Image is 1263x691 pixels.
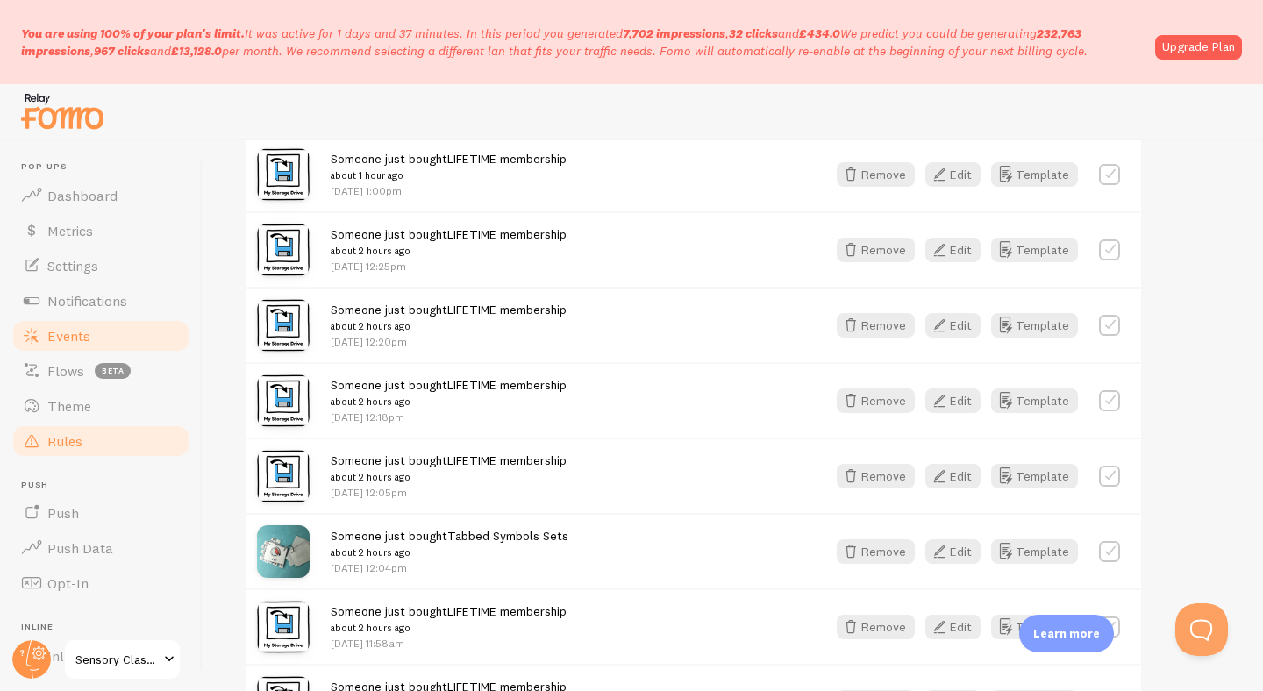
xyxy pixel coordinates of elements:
button: Edit [925,615,981,639]
a: Rules [11,424,191,459]
button: Remove [837,615,915,639]
button: Template [991,238,1078,262]
a: Notifications [11,283,191,318]
span: Someone just bought [331,452,567,485]
a: Edit [925,162,991,187]
img: shopifyproductandcollectionimage_967fdfd7-4f4e-4570-88af-d10a59082236_small.png [257,374,310,427]
span: Inline [21,622,191,633]
a: LIFETIME membership [447,151,567,167]
img: shopifyproductandcollectionimage_967fdfd7-4f4e-4570-88af-d10a59082236_small.png [257,601,310,653]
img: shopifyproductandcollectionimage_967fdfd7-4f4e-4570-88af-d10a59082236_small.png [257,450,310,502]
small: about 2 hours ago [331,545,568,560]
p: [DATE] 12:18pm [331,410,567,424]
a: LIFETIME membership [447,452,567,468]
a: Edit [925,539,991,564]
span: Push Data [47,539,113,557]
a: Events [11,318,191,353]
a: Edit [925,388,991,413]
button: Remove [837,313,915,338]
a: Dashboard [11,178,191,213]
a: LIFETIME membership [447,377,567,393]
p: It was active for 1 days and 37 minutes. In this period you generated We predict you could be gen... [21,25,1145,60]
b: 32 clicks [729,25,778,41]
button: Remove [837,388,915,413]
span: Sensory Classroom [75,649,159,670]
a: Metrics [11,213,191,248]
span: Someone just bought [331,528,568,560]
a: Tabbed Symbols Sets [447,528,568,544]
a: Edit [925,313,991,338]
small: about 2 hours ago [331,318,567,334]
div: Learn more [1019,615,1114,652]
span: Opt-In [47,574,89,592]
span: Push [47,504,79,522]
a: LIFETIME membership [447,603,567,619]
span: Someone just bought [331,377,567,410]
button: Edit [925,388,981,413]
img: shopifyproductandcollectionimage_967fdfd7-4f4e-4570-88af-d10a59082236_small.png [257,148,310,201]
span: Theme [47,397,91,415]
span: Rules [47,432,82,450]
a: Upgrade Plan [1155,35,1242,60]
a: LIFETIME membership [447,302,567,317]
span: Events [47,327,90,345]
button: Edit [925,162,981,187]
button: Template [991,539,1078,564]
span: Push [21,480,191,491]
img: IMG_5133.heic [257,525,310,578]
span: Someone just bought [331,603,567,636]
b: 967 clicks [94,43,150,59]
button: Template [991,615,1078,639]
button: Template [991,313,1078,338]
span: You are using 100% of your plan's limit. [21,25,245,41]
button: Remove [837,464,915,488]
p: [DATE] 12:20pm [331,334,567,349]
img: shopifyproductandcollectionimage_967fdfd7-4f4e-4570-88af-d10a59082236_small.png [257,299,310,352]
small: about 1 hour ago [331,167,567,183]
button: Template [991,388,1078,413]
button: Edit [925,539,981,564]
small: about 2 hours ago [331,243,567,259]
a: LIFETIME membership [447,226,567,242]
a: Theme [11,388,191,424]
p: [DATE] 12:05pm [331,485,567,500]
b: £13,128.0 [171,43,222,59]
span: Settings [47,257,98,274]
a: Sensory Classroom [63,638,182,680]
iframe: Help Scout Beacon - Open [1175,603,1228,656]
span: Someone just bought [331,151,567,183]
img: shopifyproductandcollectionimage_967fdfd7-4f4e-4570-88af-d10a59082236_small.png [257,224,310,276]
span: Flows [47,362,84,380]
button: Remove [837,238,915,262]
a: Settings [11,248,191,283]
a: Template [991,162,1078,187]
button: Template [991,464,1078,488]
p: [DATE] 11:58am [331,636,567,651]
button: Edit [925,238,981,262]
button: Remove [837,539,915,564]
a: Flows beta [11,353,191,388]
a: Push Data [11,531,191,566]
span: beta [95,363,131,379]
button: Edit [925,464,981,488]
small: about 2 hours ago [331,394,567,410]
button: Remove [837,162,915,187]
a: Edit [925,238,991,262]
p: [DATE] 12:25pm [331,259,567,274]
small: about 2 hours ago [331,620,567,636]
p: [DATE] 12:04pm [331,560,568,575]
span: , and [623,25,840,41]
span: Someone just bought [331,302,567,334]
span: Someone just bought [331,226,567,259]
span: Metrics [47,222,93,239]
span: Notifications [47,292,127,310]
button: Edit [925,313,981,338]
p: Learn more [1033,625,1100,642]
a: Opt-In [11,566,191,601]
